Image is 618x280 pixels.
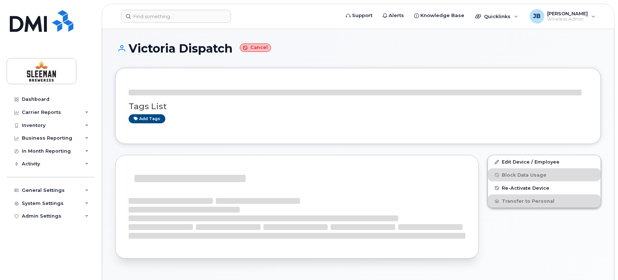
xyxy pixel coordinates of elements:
[488,168,601,181] button: Block Data Usage
[488,155,601,168] a: Edit Device / Employee
[488,181,601,194] button: Re-Activate Device
[115,42,601,55] h1: Victoria Dispatch
[129,114,165,123] a: Add tags
[240,44,271,52] small: Cancel
[488,194,601,207] button: Transfer to Personal
[129,102,587,111] h3: Tags List
[502,185,549,191] span: Re-Activate Device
